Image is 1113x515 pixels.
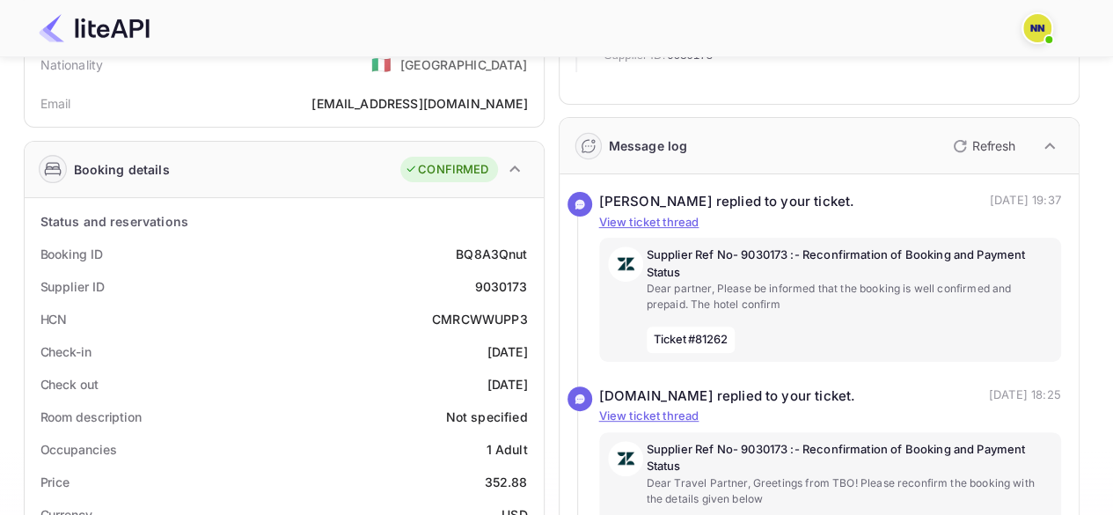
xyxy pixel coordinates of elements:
div: [DOMAIN_NAME] replied to your ticket. [599,386,856,407]
img: AwvSTEc2VUhQAAAAAElFTkSuQmCC [608,246,643,282]
div: CONFIRMED [405,161,488,179]
div: [DATE] [487,342,528,361]
div: 9030173 [474,277,527,296]
div: Booking ID [40,245,103,263]
div: Status and reservations [40,212,188,231]
span: Ticket #81262 [647,327,736,353]
p: [DATE] 19:37 [990,192,1061,212]
div: CMRCWWUPP3 [432,310,528,328]
div: [GEOGRAPHIC_DATA] [400,55,528,74]
p: [DATE] 18:25 [989,386,1061,407]
div: Check out [40,375,99,394]
div: Not specified [446,408,528,426]
p: View ticket thread [599,214,1061,232]
button: Refresh [942,132,1022,160]
p: Supplier Ref No- 9030173 :- Reconfirmation of Booking and Payment Status [647,441,1052,475]
div: HCN [40,310,68,328]
p: View ticket thread [599,408,1061,425]
div: 352.88 [485,473,528,491]
div: Nationality [40,55,104,74]
p: Dear partner, Please be informed that the booking is well confirmed and prepaid. The hotel confirm [647,281,1052,313]
img: AwvSTEc2VUhQAAAAAElFTkSuQmCC [608,441,643,476]
div: Room description [40,408,142,426]
div: Email [40,94,71,113]
div: Supplier ID [40,277,105,296]
div: Check-in [40,342,92,361]
div: Message log [609,136,688,155]
p: Supplier Ref No- 9030173 :- Reconfirmation of Booking and Payment Status [647,246,1052,281]
img: LiteAPI Logo [39,14,150,42]
p: Dear Travel Partner, Greetings from TBO! Please reconfirm the booking with the details given below [647,475,1052,507]
p: Refresh [972,136,1015,155]
img: N/A N/A [1023,14,1051,42]
div: 1 Adult [486,440,527,459]
div: [DATE] [487,375,528,394]
div: [EMAIL_ADDRESS][DOMAIN_NAME] [311,94,527,113]
div: Occupancies [40,440,117,459]
div: BQ8A3Qnut [456,245,527,263]
div: Booking details [74,160,170,179]
div: Price [40,473,70,491]
div: [PERSON_NAME] replied to your ticket. [599,192,855,212]
span: United States [371,48,392,80]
